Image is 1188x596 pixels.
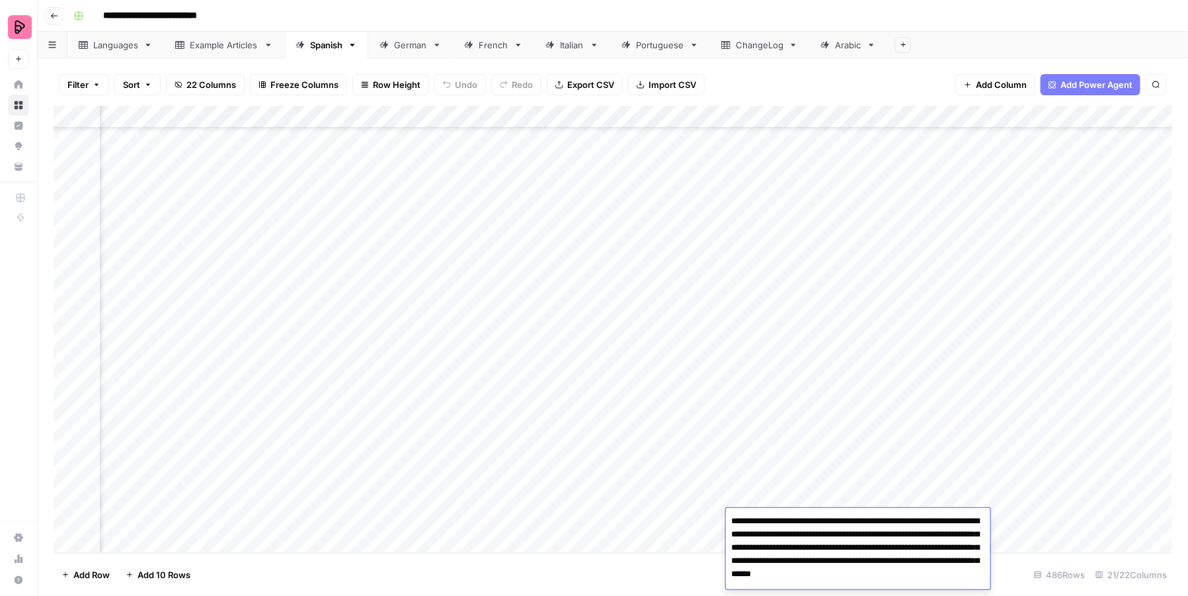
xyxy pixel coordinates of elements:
span: Freeze Columns [270,78,338,91]
a: Spanish [284,32,368,58]
div: ChangeLog [736,38,783,52]
button: Freeze Columns [250,74,347,95]
div: German [394,38,427,52]
button: 22 Columns [166,74,245,95]
div: Portuguese [636,38,684,52]
button: Add Row [54,564,118,585]
a: German [368,32,453,58]
div: Example Articles [190,38,258,52]
button: Help + Support [8,570,29,591]
button: Add 10 Rows [118,564,198,585]
a: Insights [8,115,29,136]
button: Undo [434,74,486,95]
button: Workspace: Preply [8,11,29,44]
a: ChangeLog [710,32,809,58]
span: Add 10 Rows [138,568,190,581]
button: Row Height [352,74,429,95]
div: Arabic [835,38,861,52]
a: French [453,32,534,58]
div: Languages [93,38,138,52]
button: Import CSV [628,74,705,95]
span: Add Row [73,568,110,581]
a: Browse [8,95,29,116]
button: Export CSV [547,74,623,95]
div: French [479,38,508,52]
div: 21/22 Columns [1090,564,1172,585]
span: Redo [512,78,533,91]
button: Sort [114,74,161,95]
span: Import CSV [649,78,696,91]
span: Export CSV [567,78,614,91]
img: Preply Logo [8,15,32,39]
a: Languages [67,32,164,58]
span: Add Column [976,78,1027,91]
div: Italian [560,38,584,52]
a: Italian [534,32,610,58]
span: Filter [67,78,89,91]
span: Row Height [373,78,420,91]
a: Portuguese [610,32,710,58]
div: Spanish [310,38,342,52]
a: Settings [8,527,29,548]
a: Opportunities [8,136,29,157]
a: Your Data [8,156,29,177]
a: Arabic [809,32,887,58]
div: 486 Rows [1029,564,1090,585]
a: Example Articles [164,32,284,58]
a: Usage [8,548,29,570]
span: 22 Columns [186,78,236,91]
span: Undo [455,78,477,91]
button: Add Power Agent [1041,74,1140,95]
span: Add Power Agent [1060,78,1132,91]
button: Filter [59,74,109,95]
a: Home [8,74,29,95]
button: Redo [491,74,541,95]
button: Add Column [955,74,1035,95]
span: Sort [123,78,140,91]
